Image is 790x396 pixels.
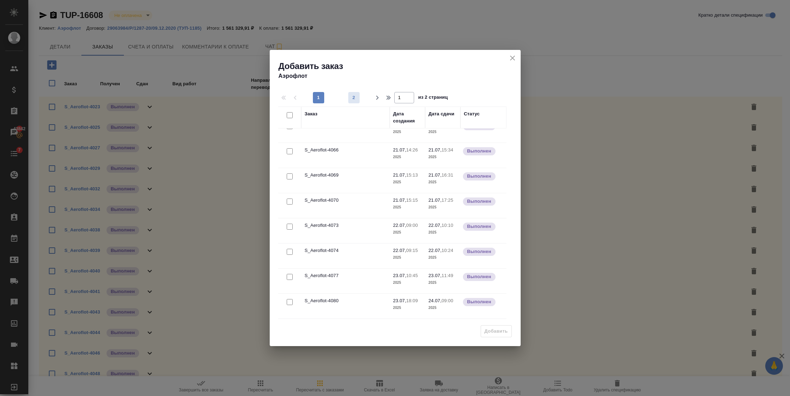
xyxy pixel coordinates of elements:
p: 10:45 [406,273,418,278]
p: 10:10 [441,223,453,228]
td: S_Aeroflot-4065 [301,118,390,143]
p: 16:31 [441,172,453,178]
p: 18:09 [406,298,418,303]
td: S_Aeroflot-4066 [301,143,390,168]
p: 23.07, [429,273,442,278]
p: 22.07, [429,248,442,253]
p: 15:15 [406,197,418,203]
button: 2 [348,92,360,103]
p: Выполнен [467,148,491,155]
p: 2025 [393,304,422,311]
p: 2025 [429,179,457,186]
div: Дата сдачи [429,110,454,117]
div: Статус [464,110,480,117]
p: 21.07, [429,172,442,178]
p: Выполнен [467,223,491,230]
p: 24.07, [429,298,442,303]
p: Выполнен [467,173,491,180]
p: 23.07, [393,273,406,278]
p: 22.07, [393,223,406,228]
p: Выполнен [467,198,491,205]
p: 2025 [429,128,457,136]
td: S_Aeroflot-4080 [301,294,390,318]
p: 2025 [429,304,457,311]
p: 09:00 [406,223,418,228]
p: 2025 [429,229,457,236]
p: 22.07, [393,248,406,253]
p: 21.07, [429,197,442,203]
p: 2025 [429,204,457,211]
td: S_Aeroflot-4077 [301,269,390,293]
p: Выполнен [467,273,491,280]
p: 10:24 [441,248,453,253]
p: 11:49 [441,273,453,278]
span: 2 [348,94,360,101]
h4: Аэрофлот [279,72,521,80]
p: 2025 [393,254,422,261]
td: S_Aeroflot-4074 [301,243,390,268]
div: Заказ [305,110,317,117]
p: 23.07, [393,298,406,303]
p: 14:26 [406,147,418,153]
p: 21.07, [393,147,406,153]
td: S_Aeroflot-4070 [301,193,390,218]
p: 2025 [429,254,457,261]
span: из 2 страниц [418,93,448,103]
p: 17:25 [441,197,453,203]
p: 15:13 [406,172,418,178]
p: 21.07, [429,147,442,153]
p: 2025 [393,229,422,236]
p: 2025 [393,204,422,211]
p: 21.07, [393,197,406,203]
p: 2025 [429,279,457,286]
p: Выполнен [467,248,491,255]
p: 15:34 [441,147,453,153]
p: 2025 [393,279,422,286]
p: 09:15 [406,248,418,253]
p: 2025 [393,154,422,161]
p: 09:00 [441,298,453,303]
button: close [507,53,518,63]
td: S_Aeroflot-4069 [301,168,390,193]
p: 22.07, [429,223,442,228]
p: 2025 [393,179,422,186]
p: 21.07, [393,172,406,178]
td: S_Aeroflot-4073 [301,218,390,243]
h2: Добавить заказ [279,61,521,72]
p: 2025 [393,128,422,136]
p: Выполнен [467,298,491,305]
p: 2025 [429,154,457,161]
div: Дата создания [393,110,422,125]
